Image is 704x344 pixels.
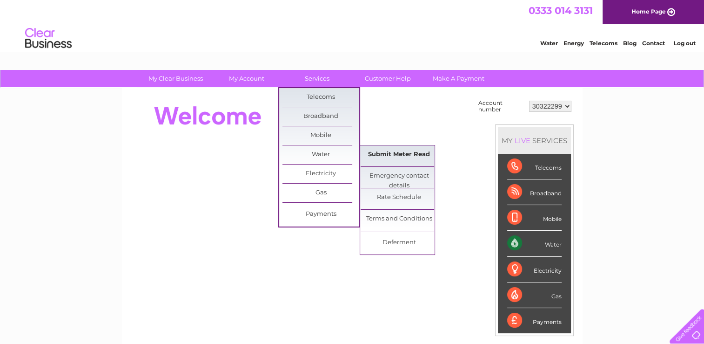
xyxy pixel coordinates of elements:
a: Emergency contact details [361,167,437,186]
a: Make A Payment [420,70,497,87]
a: Customer Help [349,70,426,87]
a: My Account [208,70,285,87]
a: Rate Schedule [361,188,437,207]
a: Log out [673,40,695,47]
a: Gas [282,184,359,202]
a: Deferment [361,234,437,252]
a: Terms and Conditions [361,210,437,228]
a: Payments [282,205,359,224]
img: logo.png [25,24,72,53]
div: Broadband [507,179,562,205]
div: Electricity [507,257,562,282]
div: Payments [507,308,562,333]
a: 0333 014 3131 [529,5,593,16]
a: Services [279,70,355,87]
div: LIVE [513,136,532,145]
a: Energy [563,40,584,47]
a: Broadband [282,107,359,126]
div: Mobile [507,205,562,231]
div: Telecoms [507,154,562,179]
div: Gas [507,282,562,308]
a: Mobile [282,126,359,145]
a: Contact [642,40,665,47]
a: Water [282,145,359,164]
a: Telecoms [282,88,359,107]
a: My Clear Business [137,70,214,87]
td: Account number [476,97,527,115]
a: Electricity [282,165,359,183]
div: MY SERVICES [498,127,571,154]
div: Water [507,231,562,256]
a: Blog [623,40,637,47]
a: Water [540,40,558,47]
a: Telecoms [590,40,617,47]
div: Clear Business is a trading name of Verastar Limited (registered in [GEOGRAPHIC_DATA] No. 3667643... [133,5,572,45]
a: Submit Meter Read [361,145,437,164]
